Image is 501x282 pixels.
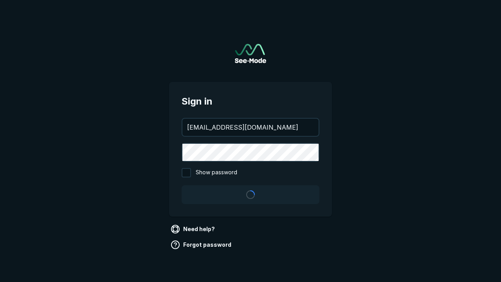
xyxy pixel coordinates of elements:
a: Forgot password [169,239,234,251]
span: Show password [196,168,237,177]
span: Sign in [182,94,319,108]
a: Need help? [169,223,218,235]
input: your@email.com [182,119,319,136]
img: See-Mode Logo [235,44,266,63]
a: Go to sign in [235,44,266,63]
